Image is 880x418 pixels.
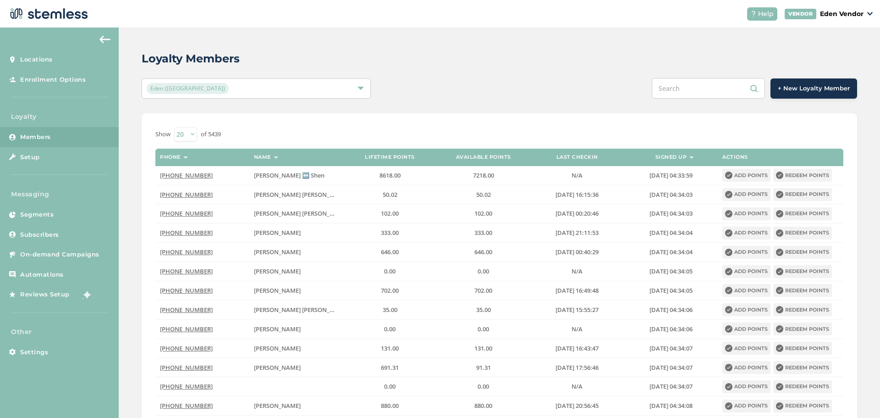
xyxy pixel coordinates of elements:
span: [PERSON_NAME] [PERSON_NAME] [254,190,349,199]
label: 2024-01-22 04:34:05 [629,268,713,275]
label: (503) 804-9208 [160,172,244,179]
button: Redeem points [773,227,832,240]
span: [DATE] 04:34:07 [649,363,693,372]
label: Brian ↔️ Shen [254,172,338,179]
label: 2024-01-22 04:34:03 [629,191,713,199]
span: [PERSON_NAME] [254,229,301,237]
span: [DATE] 21:11:53 [555,229,599,237]
label: 646.00 [347,248,432,256]
span: 691.31 [381,363,399,372]
span: [DATE] 17:56:46 [555,363,599,372]
label: joe moherly [254,325,338,333]
span: 91.31 [476,363,491,372]
span: 50.02 [383,190,397,199]
label: (918) 527-4095 [160,345,244,352]
span: [PHONE_NUMBER] [160,363,213,372]
label: of 5439 [201,130,221,139]
label: joshua bryan hale [254,210,338,217]
span: 646.00 [474,248,492,256]
button: Redeem points [773,284,832,297]
button: Redeem points [773,323,832,335]
span: [DATE] 04:34:06 [649,325,693,333]
span: Help [758,9,774,19]
label: (760) 333-3756 [160,191,244,199]
label: William Robert Lewis [254,364,338,372]
label: 646.00 [441,248,526,256]
label: N/A [535,268,619,275]
img: icon-sort-1e1d7615.svg [274,156,278,159]
label: 2024-01-22 04:34:06 [629,325,713,333]
span: Members [20,133,51,142]
label: 2024-01-22 04:34:05 [629,287,713,295]
label: 2024-01-22 04:34:07 [629,345,713,352]
span: 0.00 [478,267,489,275]
iframe: Chat Widget [834,374,880,418]
label: (918) 402-9463 [160,248,244,256]
span: [DATE] 04:34:08 [649,401,693,410]
span: Subscribers [20,230,59,240]
span: 35.00 [476,306,491,314]
span: [PERSON_NAME] ↔️ Shen [254,171,324,179]
label: (405) 596-5254 [160,306,244,314]
label: 2021-10-12 15:55:27 [535,306,619,314]
button: Add points [722,227,770,240]
label: 333.00 [441,229,526,237]
button: Add points [722,361,770,374]
label: 35.00 [441,306,526,314]
span: 0.00 [384,325,396,333]
span: [PHONE_NUMBER] [160,325,213,333]
span: [DATE] 04:34:07 [649,382,693,390]
span: 35.00 [383,306,397,314]
label: 691.31 [347,364,432,372]
label: Show [155,130,170,139]
label: 2024-01-22 04:34:07 [629,364,713,372]
label: 8618.00 [347,172,432,179]
span: + New Loyalty Member [778,84,850,93]
span: [PHONE_NUMBER] [160,190,213,199]
input: Search [652,78,765,99]
span: Eden ([GEOGRAPHIC_DATA]) [147,83,229,94]
label: 50.02 [441,191,526,199]
span: [PERSON_NAME] [254,286,301,295]
label: Leroy Wilson [254,287,338,295]
img: icon-help-white-03924b79.svg [751,11,756,17]
img: glitter-stars-b7820f95.gif [77,285,95,304]
span: N/A [572,267,583,275]
span: [PHONE_NUMBER] [160,209,213,217]
label: 880.00 [347,402,432,410]
p: Eden Vendor [820,9,863,19]
img: icon-arrow-back-accent-c549486e.svg [99,36,110,43]
span: Settings [20,348,48,357]
label: 2024-01-22 04:34:06 [629,306,713,314]
span: 0.00 [478,325,489,333]
label: 702.00 [347,287,432,295]
span: 702.00 [474,286,492,295]
span: 646.00 [381,248,399,256]
button: Add points [722,323,770,335]
label: Name [254,154,271,160]
img: icon-sort-1e1d7615.svg [689,156,694,159]
span: [PERSON_NAME] [254,363,301,372]
button: Add points [722,246,770,259]
button: Add points [722,342,770,355]
span: [DATE] 04:34:03 [649,190,693,199]
label: 50.02 [347,191,432,199]
span: 7218.00 [473,171,494,179]
span: 702.00 [381,286,399,295]
label: 131.00 [347,345,432,352]
span: Setup [20,153,40,162]
label: 0.00 [441,268,526,275]
label: trevor paul smith [254,191,338,199]
span: [DATE] 04:34:04 [649,229,693,237]
label: Signed up [655,154,687,160]
span: [PHONE_NUMBER] [160,248,213,256]
span: [DATE] 16:43:47 [555,344,599,352]
label: Lifetime points [365,154,415,160]
button: Add points [722,400,770,412]
button: Redeem points [773,246,832,259]
span: [DATE] 04:34:04 [649,248,693,256]
button: Add points [722,284,770,297]
span: N/A [572,171,583,179]
button: + New Loyalty Member [770,78,857,99]
button: Redeem points [773,169,832,182]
